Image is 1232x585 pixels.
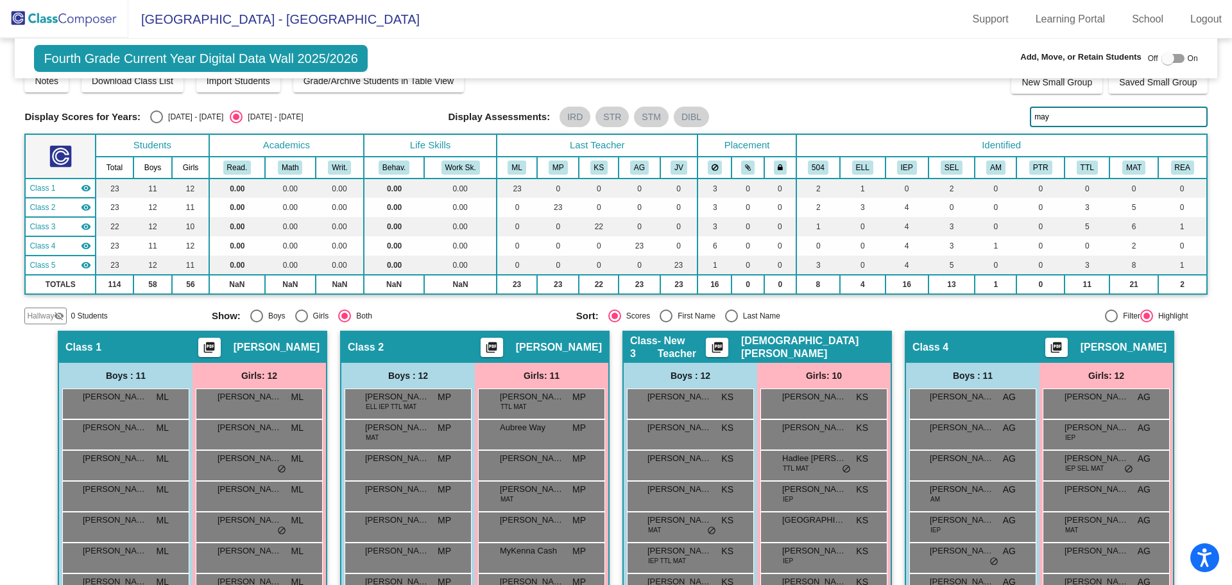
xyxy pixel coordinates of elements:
td: 10 [172,217,209,236]
td: 23 [96,236,133,256]
td: 0 [497,256,537,275]
span: Off [1148,53,1158,64]
td: 0 [497,217,537,236]
td: 22 [579,275,619,294]
button: KS [590,161,608,175]
td: 0 [764,179,796,198]
td: 1 [975,236,1016,256]
td: 0.00 [364,256,424,275]
td: Michelle Lassard - No Class Name [25,179,96,198]
span: Fourth Grade Current Year Digital Data Wall 2025/2026 [34,45,368,72]
td: 0 [1016,275,1065,294]
td: 6 [1109,217,1158,236]
td: 3 [840,198,885,217]
td: 2 [1109,236,1158,256]
span: [PERSON_NAME] [782,390,846,403]
td: 2 [928,179,975,198]
button: Writ. [328,161,351,175]
td: 0 [732,179,764,198]
div: Filter [1118,310,1140,322]
span: ML [291,390,304,404]
td: Mandy Poliska - No Class Name [25,198,96,217]
td: 0 [886,179,928,198]
td: 1 [796,217,840,236]
div: Scores [621,310,650,322]
mat-chip: IRD [560,107,590,127]
th: Keep with students [732,157,764,179]
span: Class 3 [30,221,55,232]
span: Class 2 [348,341,384,354]
mat-icon: visibility [81,222,91,232]
td: 6 [697,236,732,256]
th: Kristen Sapoznik [579,157,619,179]
td: 0 [619,179,660,198]
span: Add, Move, or Retain Students [1020,51,1142,64]
mat-icon: picture_as_pdf [484,341,499,359]
td: 0.00 [316,256,364,275]
div: Boys : 12 [341,363,475,389]
span: Import Students [207,76,270,86]
td: 0 [840,217,885,236]
th: Individualized Education Plan [886,157,928,179]
th: English Language Learner [840,157,885,179]
th: Total [96,157,133,179]
td: 12 [133,198,173,217]
th: Academics [209,134,364,157]
mat-chip: STR [595,107,629,127]
a: Logout [1180,9,1232,30]
td: 0 [764,217,796,236]
th: Reading Intervention [1158,157,1207,179]
td: 0 [975,256,1016,275]
mat-radio-group: Select an option [212,310,567,322]
td: 4 [840,275,885,294]
td: 0 [660,179,698,198]
td: 0 [1016,198,1065,217]
td: 0.00 [209,179,265,198]
td: 1 [1158,217,1207,236]
span: [GEOGRAPHIC_DATA] - [GEOGRAPHIC_DATA] [128,9,420,30]
mat-radio-group: Select an option [150,110,303,123]
span: [PERSON_NAME] [500,390,564,403]
td: 0.00 [209,256,265,275]
button: IEP [897,161,917,175]
td: 8 [796,275,840,294]
td: 0 [840,236,885,256]
span: Grade/Archive Students in Table View [304,76,454,86]
td: 0 [660,198,698,217]
mat-icon: visibility [81,183,91,193]
div: First Name [672,310,715,322]
td: 0 [732,236,764,256]
td: 0.00 [364,217,424,236]
td: 0 [1065,236,1109,256]
td: 22 [96,217,133,236]
div: [DATE] - [DATE] [163,111,223,123]
td: 0.00 [316,198,364,217]
td: 0.00 [209,236,265,256]
div: Highlight [1153,310,1188,322]
mat-icon: visibility [81,260,91,270]
td: 4 [886,236,928,256]
span: AG [1003,390,1016,404]
td: 0.00 [424,198,497,217]
td: 0 [796,236,840,256]
span: Class 1 [65,341,101,354]
span: [PERSON_NAME] [83,390,147,403]
td: 114 [96,275,133,294]
th: Life Skills [364,134,497,157]
span: [PERSON_NAME] [218,390,282,403]
span: Hallway [27,310,54,322]
div: Girls [308,310,329,322]
td: 2 [1158,275,1207,294]
span: On [1188,53,1198,64]
span: [PERSON_NAME] [930,390,994,403]
a: School [1122,9,1174,30]
td: Jennifer VanHise - No Class Name [25,256,96,275]
span: Class 2 [30,202,55,213]
button: Math [278,161,302,175]
td: 0 [764,275,796,294]
td: 8 [1109,256,1158,275]
td: NaN [209,275,265,294]
td: NaN [424,275,497,294]
td: 1 [975,275,1016,294]
td: 0 [660,236,698,256]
